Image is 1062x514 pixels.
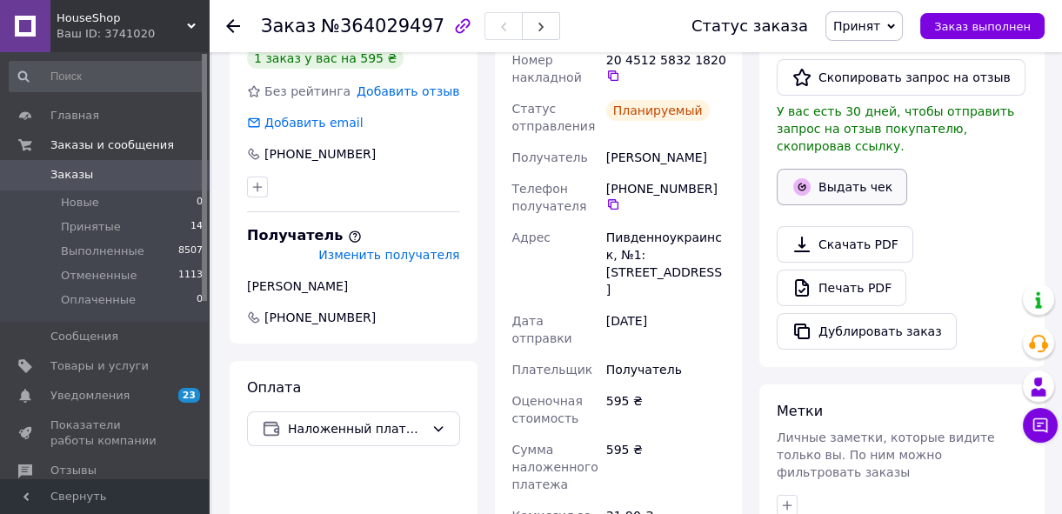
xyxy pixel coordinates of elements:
[357,84,459,98] span: Добавить отзыв
[1023,408,1058,443] button: Чат с покупателем
[512,102,596,133] span: Статус отправления
[512,150,588,164] span: Получатель
[603,385,728,434] div: 595 ₴
[777,169,907,205] button: Выдать чек
[226,17,240,35] div: Вернуться назад
[50,417,161,449] span: Показатели работы компании
[934,20,1031,33] span: Заказ выполнен
[263,309,377,326] span: [PHONE_NUMBER]
[512,230,551,244] span: Адрес
[263,114,365,131] div: Добавить email
[57,10,187,26] span: HouseShop
[603,222,728,305] div: Пивденноукраинск, №1: [STREET_ADDRESS]
[833,19,880,33] span: Принят
[50,137,174,153] span: Заказы и сообщения
[197,195,203,210] span: 0
[247,48,404,69] div: 1 заказ у вас на 595 ₴
[777,403,823,419] span: Метки
[50,108,99,123] span: Главная
[777,104,1014,153] span: У вас есть 30 дней, чтобы отправить запрос на отзыв покупателю, скопировав ссылку.
[603,434,728,500] div: 595 ₴
[603,354,728,385] div: Получатель
[606,180,725,211] div: [PHONE_NUMBER]
[777,226,913,263] a: Скачать PDF
[61,219,121,235] span: Принятые
[603,142,728,173] div: [PERSON_NAME]
[61,268,137,284] span: Отмененные
[261,16,316,37] span: Заказ
[264,84,351,98] span: Без рейтинга
[777,59,1025,96] button: Скопировать запрос на отзыв
[50,463,97,478] span: Отзывы
[178,244,203,259] span: 8507
[777,270,906,306] a: Печать PDF
[318,248,459,262] span: Изменить получателя
[606,100,710,121] div: Планируемый
[247,227,362,244] span: Получатель
[512,182,587,213] span: Телефон получателя
[606,51,725,83] div: 20 4512 5832 1820
[691,17,808,35] div: Статус заказа
[50,167,93,183] span: Заказы
[61,292,136,308] span: Оплаченные
[50,329,118,344] span: Сообщения
[512,394,583,425] span: Оценочная стоимость
[50,358,149,374] span: Товары и услуги
[603,305,728,354] div: [DATE]
[512,363,593,377] span: Плательщик
[321,16,444,37] span: №364029497
[920,13,1045,39] button: Заказ выполнен
[777,313,957,350] button: Дублировать заказ
[245,114,365,131] div: Добавить email
[57,26,209,42] div: Ваш ID: 3741020
[263,145,377,163] div: [PHONE_NUMBER]
[190,219,203,235] span: 14
[512,443,598,491] span: Сумма наложенного платежа
[197,292,203,308] span: 0
[512,53,582,84] span: Номер накладной
[512,314,572,345] span: Дата отправки
[288,419,424,438] span: Наложенный платеж
[178,388,200,403] span: 23
[777,431,995,479] span: Личные заметки, которые видите только вы. По ним можно фильтровать заказы
[178,268,203,284] span: 1113
[61,195,99,210] span: Новые
[9,61,204,92] input: Поиск
[61,244,144,259] span: Выполненные
[247,277,460,295] div: [PERSON_NAME]
[50,388,130,404] span: Уведомления
[247,379,301,396] span: Оплата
